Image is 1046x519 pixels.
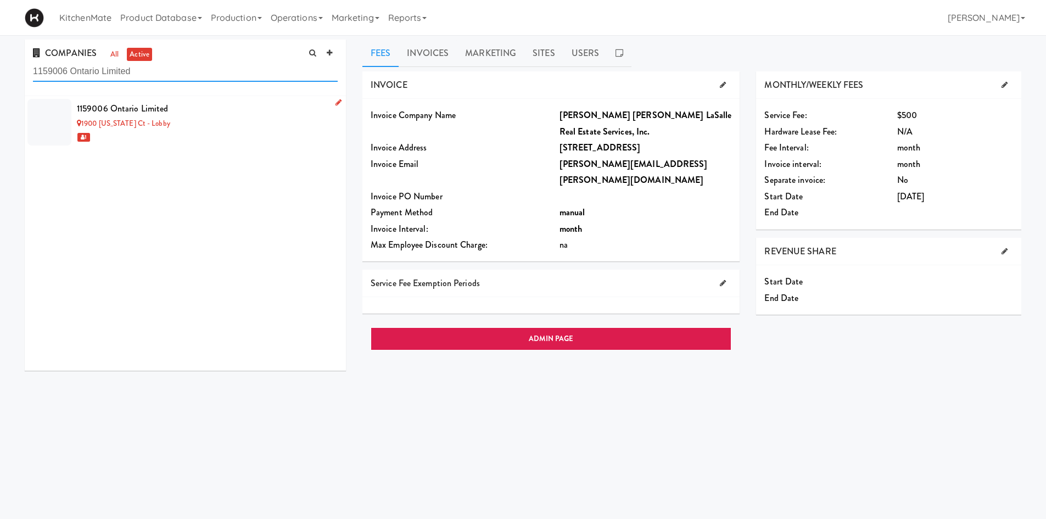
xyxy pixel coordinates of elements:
input: Search company [33,62,338,82]
span: COMPANIES [33,47,97,59]
a: Invoices [399,40,457,67]
span: 1 [77,133,90,142]
span: Start Date [764,190,803,203]
a: all [108,48,121,62]
li: 1159006 Ontario Limited1900 [US_STATE] Ct - Lobby 1 [25,96,346,148]
span: Invoice Company Name [371,109,456,121]
a: 1900 [US_STATE] Ct - Lobby [77,118,170,129]
span: Invoice Address [371,141,427,154]
span: Payment Method [371,206,433,219]
a: Sites [524,40,563,67]
div: 1159006 Ontario Limited [77,101,338,117]
a: Marketing [457,40,524,67]
span: Invoice PO Number [371,190,443,203]
b: [PERSON_NAME][EMAIL_ADDRESS][PERSON_NAME][DOMAIN_NAME] [560,158,708,187]
span: Service Fee: [764,109,807,121]
span: Hardware Lease Fee: [764,125,837,138]
a: Fees [362,40,399,67]
span: [DATE] [897,190,925,203]
span: Start Date [764,275,803,288]
b: [PERSON_NAME] [PERSON_NAME] LaSalle Real Estate Services, Inc. [560,109,732,138]
span: Separate invoice: [764,174,825,186]
span: INVOICE [371,79,407,91]
div: na [560,237,732,253]
a: ADMIN PAGE [371,327,731,350]
span: REVENUE SHARE [764,245,836,258]
img: Micromart [25,8,44,27]
span: End Date [764,206,798,219]
span: Invoice interval: [764,158,821,170]
b: month [560,222,583,235]
span: End Date [764,292,798,304]
span: Invoice Email [371,158,418,170]
b: [STREET_ADDRESS] [560,141,641,154]
span: Invoice Interval: [371,222,428,235]
a: active [127,48,152,62]
b: manual [560,206,585,219]
span: month [897,158,921,170]
a: Users [563,40,608,67]
span: N/A [897,125,913,138]
span: Fee Interval: [764,141,808,154]
span: month [897,141,921,154]
div: No [897,172,1013,188]
span: MONTHLY/WEEKLY FEES [764,79,863,91]
span: $500 [897,109,917,121]
span: Max Employee Discount Charge: [371,238,488,251]
span: Service Fee Exemption Periods [371,277,480,289]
